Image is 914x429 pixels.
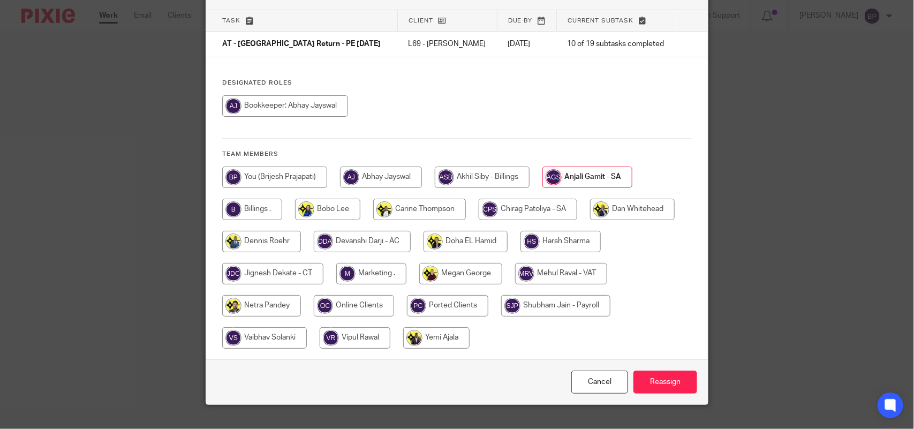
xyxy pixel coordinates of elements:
a: Close this dialog window [571,371,628,394]
span: Task [222,18,240,24]
p: [DATE] [508,39,546,49]
input: Reassign [633,371,697,394]
h4: Designated Roles [222,79,692,87]
span: Current subtask [568,18,633,24]
span: AT - [GEOGRAPHIC_DATA] Return - PE [DATE] [222,41,381,48]
span: Due by [508,18,533,24]
span: Client [409,18,433,24]
p: L69 - [PERSON_NAME] [409,39,487,49]
td: 10 of 19 subtasks completed [557,32,676,57]
h4: Team members [222,150,692,159]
